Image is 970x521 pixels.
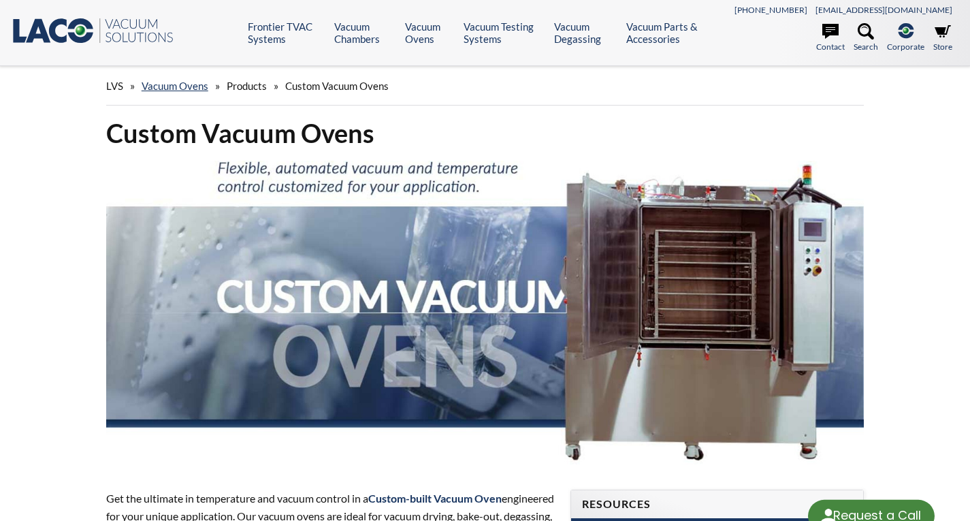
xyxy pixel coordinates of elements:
[734,5,807,15] a: [PHONE_NUMBER]
[285,80,389,92] span: Custom Vacuum Ovens
[106,80,123,92] span: LVS
[887,40,924,53] span: Corporate
[854,23,878,53] a: Search
[582,497,852,511] h4: Resources
[334,20,395,45] a: Vacuum Chambers
[816,23,845,53] a: Contact
[626,20,719,45] a: Vacuum Parts & Accessories
[554,20,615,45] a: Vacuum Degassing
[106,67,864,106] div: » » »
[405,20,453,45] a: Vacuum Ovens
[227,80,267,92] span: Products
[464,20,544,45] a: Vacuum Testing Systems
[106,116,864,150] h1: Custom Vacuum Ovens
[248,20,324,45] a: Frontier TVAC Systems
[368,492,502,505] strong: Custom-built Vacuum Oven
[933,23,952,53] a: Store
[815,5,952,15] a: [EMAIL_ADDRESS][DOMAIN_NAME]
[142,80,208,92] a: Vacuum Ovens
[106,161,864,464] img: Custom Vacuum Ovens header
